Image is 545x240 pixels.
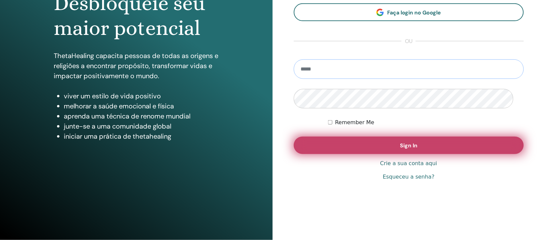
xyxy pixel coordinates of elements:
[335,118,374,127] label: Remember Me
[64,131,219,141] li: iniciar uma prática de thetahealing
[328,118,524,127] div: Keep me authenticated indefinitely or until I manually logout
[400,142,417,149] span: Sign In
[64,111,219,121] li: aprenda uma técnica de renome mundial
[294,137,524,154] button: Sign In
[402,37,416,45] span: ou
[64,101,219,111] li: melhorar a saúde emocional e física
[54,51,219,81] p: ThetaHealing capacita pessoas de todas as origens e religiões a encontrar propósito, transformar ...
[64,121,219,131] li: junte-se a uma comunidade global
[383,173,435,181] a: Esqueceu a senha?
[64,91,219,101] li: viver um estilo de vida positivo
[380,159,437,167] a: Crie a sua conta aqui
[294,3,524,21] a: Faça login no Google
[387,9,441,16] span: Faça login no Google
